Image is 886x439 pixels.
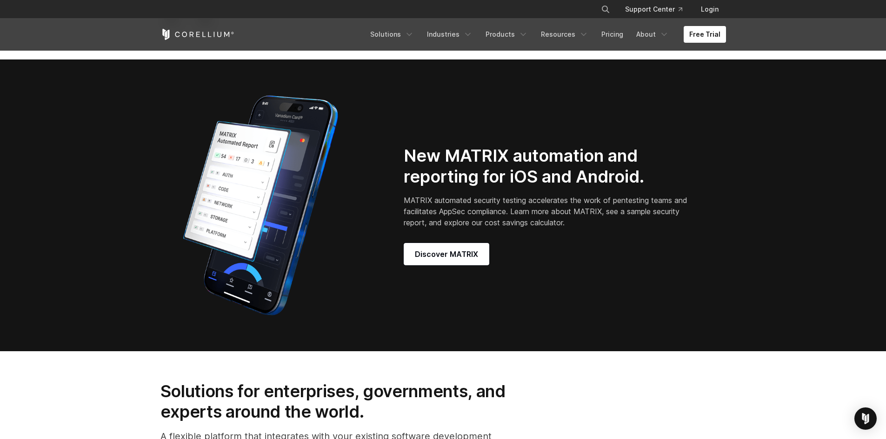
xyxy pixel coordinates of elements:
a: Corellium Home [160,29,234,40]
a: About [631,26,674,43]
a: Login [693,1,726,18]
a: Products [480,26,533,43]
button: Search [597,1,614,18]
span: Discover MATRIX [415,249,478,260]
img: Corellium_MATRIX_Hero_1_1x [160,89,360,321]
div: Navigation Menu [365,26,726,43]
a: Free Trial [684,26,726,43]
a: Pricing [596,26,629,43]
a: Solutions [365,26,420,43]
a: Industries [421,26,478,43]
p: MATRIX automated security testing accelerates the work of pentesting teams and facilitates AppSec... [404,195,691,228]
a: Support Center [618,1,690,18]
div: Navigation Menu [590,1,726,18]
a: Resources [535,26,594,43]
div: Open Intercom Messenger [854,407,877,430]
h2: New MATRIX automation and reporting for iOS and Android. [404,145,691,187]
a: Discover MATRIX [404,243,489,265]
h2: Solutions for enterprises, governments, and experts around the world. [160,381,531,422]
